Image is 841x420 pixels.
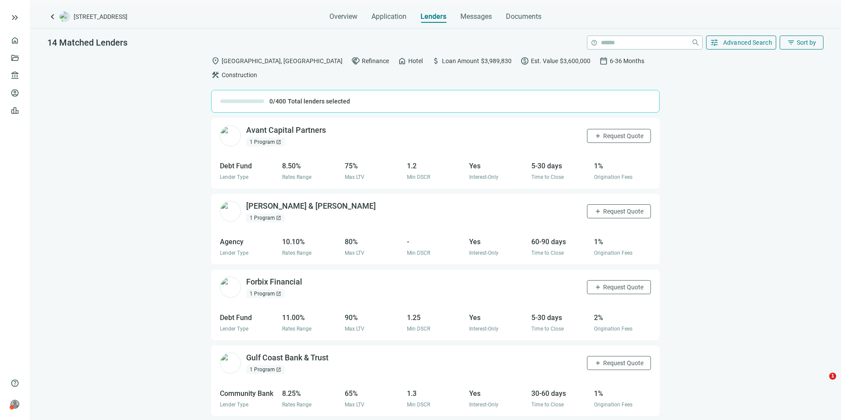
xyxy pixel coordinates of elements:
span: Origination Fees [594,326,633,332]
div: Yes [469,236,526,247]
a: Overview [22,37,47,44]
div: 1 Program [246,365,285,374]
span: Overview [329,12,357,21]
span: Construction [222,70,257,80]
span: Sort by [797,39,816,46]
div: Gulf Coast Bank & Trust [246,352,329,363]
button: tuneAdvanced Search [706,36,777,50]
span: Time to Close [531,174,564,180]
span: help [11,379,19,388]
div: Debt Fund [220,160,277,171]
span: add [594,284,601,291]
span: 6-36 Months [610,56,644,66]
div: Avant Capital Partners [246,125,326,136]
span: open_in_new [276,367,281,372]
span: Time to Close [531,402,564,408]
span: Messages [460,12,492,21]
span: [GEOGRAPHIC_DATA], [GEOGRAPHIC_DATA] [222,56,343,66]
span: Max LTV [345,250,364,256]
span: [STREET_ADDRESS] [74,12,127,21]
span: tune [710,38,719,47]
div: 80% [345,236,402,247]
span: person [11,400,19,409]
span: paid [520,57,529,65]
span: location_on [211,57,220,65]
div: 1% [594,388,651,399]
span: account_balance [11,71,17,80]
span: Request Quote [603,132,643,139]
span: Rates Range [282,250,311,256]
span: Rates Range [282,326,311,332]
span: construction [211,71,220,79]
span: Max LTV [345,402,364,408]
span: calendar_today [599,57,608,65]
span: add [594,132,601,139]
div: 1 Program [246,138,285,146]
span: Interest-Only [469,250,498,256]
span: open_in_new [276,139,281,145]
span: Origination Fees [594,174,633,180]
img: 87ec0b9e-9557-4808-9a69-faea69fc1376.png [220,352,241,374]
div: 75% [345,160,402,171]
img: 6fdae9d3-f4b4-45a4-a413-19759d81d0b5 [220,125,241,146]
div: Yes [469,312,526,323]
span: 14 Matched Lenders [47,37,127,48]
div: [PERSON_NAME] [25,396,95,405]
div: 1% [594,236,651,247]
a: Leads [22,107,39,114]
span: Rates Range [282,402,311,408]
span: 1 [829,373,836,380]
button: addRequest Quote [587,356,651,370]
span: Time to Close [531,326,564,332]
span: Lenders [420,12,446,21]
span: Request Quote [603,284,643,291]
span: Origination Fees [594,402,633,408]
span: Time to Close [531,250,564,256]
span: 0/400 [269,97,286,106]
span: help [591,39,597,46]
span: handshake [351,57,360,65]
a: Borrowers [22,89,50,96]
span: Min DSCR [407,326,430,332]
a: Deals [22,54,37,61]
img: 9c74dd18-5a3a-48e1-bbf5-cac8b8b48b2c [220,277,241,298]
span: Interest-Only [469,326,498,332]
span: Max LTV [345,174,364,180]
div: [PERSON_NAME] & [PERSON_NAME] [246,201,376,212]
span: Lender Type [220,402,248,408]
span: open_in_new [276,291,281,296]
span: Lender Type [220,174,248,180]
div: 10.10% [282,236,339,247]
span: home [398,57,406,65]
span: Max LTV [345,326,364,332]
span: Hotel [408,56,423,66]
span: add [594,208,601,215]
span: Min DSCR [407,402,430,408]
div: 65% [345,388,402,399]
span: Application [371,12,406,21]
div: 1 Program [246,289,285,298]
div: 1 Program [246,214,285,222]
span: $3,600,000 [560,56,590,66]
span: Interest-Only [469,174,498,180]
span: Lender Type [220,250,248,256]
div: 1.2 [407,160,464,171]
div: Forbix Financial [246,277,302,288]
div: 2% [594,312,651,323]
div: Loan Amount [431,57,512,65]
span: Lender Type [220,326,248,332]
button: addRequest Quote [587,280,651,294]
a: keyboard_arrow_left [47,11,58,22]
div: - [407,236,464,247]
button: addRequest Quote [587,204,651,218]
span: Min DSCR [407,174,430,180]
div: 5-30 days [531,312,588,323]
div: 1.3 [407,388,464,399]
span: $3,989,830 [481,56,512,66]
span: open_in_new [276,215,281,221]
div: 1% [594,160,651,171]
span: Refinance [362,56,389,66]
img: deal-logo [60,11,70,22]
span: attach_money [431,57,440,65]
